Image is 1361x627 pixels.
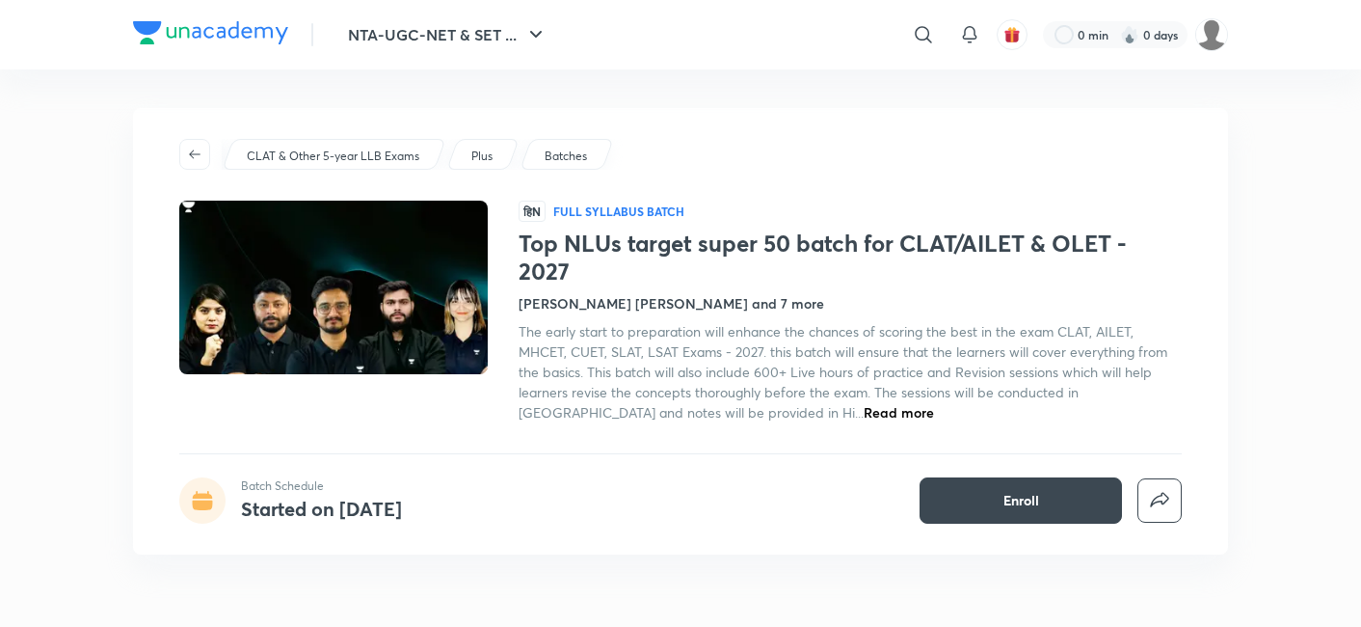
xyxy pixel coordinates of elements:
h4: Started on [DATE] [241,496,402,522]
p: Batches [545,148,587,165]
img: streak [1120,25,1139,44]
h4: [PERSON_NAME] [PERSON_NAME] and 7 more [519,293,824,313]
span: हिN [519,201,546,222]
p: Full Syllabus Batch [553,204,684,219]
span: The early start to preparation will enhance the chances of scoring the best in the exam CLAT, AIL... [519,322,1167,422]
img: Company Logo [133,21,288,44]
p: Plus [471,148,493,165]
button: avatar [997,19,1027,50]
button: NTA-UGC-NET & SET ... [336,15,559,54]
h1: Top NLUs target super 50 batch for CLAT/AILET & OLET - 2027 [519,230,1182,286]
a: Plus [468,148,496,165]
img: Thumbnail [176,199,491,376]
a: Company Logo [133,21,288,49]
a: Batches [542,148,591,165]
button: Enroll [920,477,1122,524]
span: Enroll [1003,491,1039,510]
img: Basudha [1195,18,1228,51]
img: avatar [1003,26,1021,43]
p: CLAT & Other 5-year LLB Exams [247,148,419,165]
p: Batch Schedule [241,477,402,495]
a: CLAT & Other 5-year LLB Exams [244,148,423,165]
span: Read more [864,403,934,422]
